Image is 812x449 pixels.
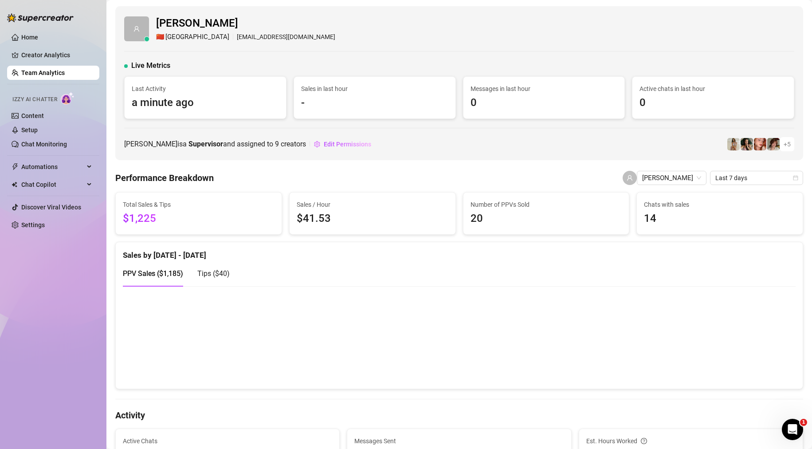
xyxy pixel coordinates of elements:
a: Content [21,112,44,119]
span: Messages in last hour [471,84,618,94]
span: Automations [21,160,84,174]
span: Last Activity [132,84,279,94]
span: calendar [793,175,798,181]
span: [PERSON_NAME] is a and assigned to creators [124,138,306,150]
span: 20 [471,210,622,227]
a: Setup [21,126,38,134]
span: Number of PPVs Sold [471,200,622,209]
span: Tips ( $40 ) [197,269,230,278]
img: Chat Copilot [12,181,17,188]
span: 14 [644,210,796,227]
span: setting [314,141,320,147]
span: Izzy AI Chatter [12,95,57,104]
span: Active chats in last hour [639,84,787,94]
div: Sales by [DATE] - [DATE] [123,242,796,261]
span: brandon ty [642,171,701,185]
span: user [133,26,140,32]
img: Allie [741,138,753,150]
a: Home [21,34,38,41]
a: Discover Viral Videos [21,204,81,211]
div: Est. Hours Worked [586,436,796,446]
img: Ruby [767,138,780,150]
iframe: Intercom live chat [782,419,803,440]
span: Sales / Hour [297,200,448,209]
span: [PERSON_NAME] [156,15,335,32]
span: [GEOGRAPHIC_DATA] [165,32,229,43]
img: AI Chatter [61,92,75,105]
span: a minute ago [132,95,279,111]
span: Messages Sent [354,436,564,446]
span: user [627,175,633,181]
h4: Performance Breakdown [115,172,214,184]
span: question-circle [641,436,647,446]
a: Team Analytics [21,69,65,76]
a: Creator Analytics [21,48,92,62]
span: + 5 [784,139,791,149]
b: Supervisor [188,140,223,148]
span: $1,225 [123,210,275,227]
a: Settings [21,221,45,228]
span: Chats with sales [644,200,796,209]
span: Edit Permissions [324,141,371,148]
span: thunderbolt [12,163,19,170]
span: 1 [800,419,807,426]
button: Edit Permissions [314,137,372,151]
img: logo-BBDzfeDw.svg [7,13,74,22]
h4: Activity [115,409,803,421]
span: Last 7 days [715,171,798,185]
span: Active Chats [123,436,332,446]
span: 🇨🇳 [156,32,165,43]
span: Chat Copilot [21,177,84,192]
span: 0 [639,95,787,111]
a: Chat Monitoring [21,141,67,148]
span: PPV Sales ( $1,185 ) [123,269,183,278]
img: Northeie [754,138,766,150]
span: $41.53 [297,210,448,227]
span: 9 [275,140,279,148]
span: Total Sales & Tips [123,200,275,209]
span: 0 [471,95,618,111]
span: Sales in last hour [301,84,448,94]
div: [EMAIL_ADDRESS][DOMAIN_NAME] [156,32,335,43]
span: - [301,95,448,111]
img: Zoey [727,138,740,150]
span: Live Metrics [131,60,170,71]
